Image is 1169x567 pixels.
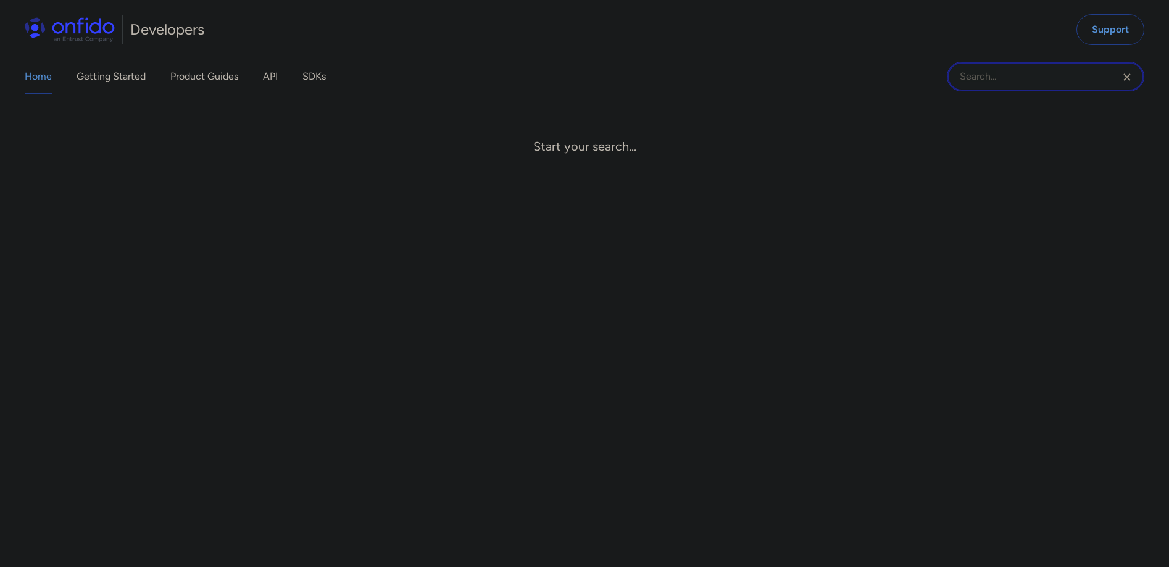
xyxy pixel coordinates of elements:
input: Onfido search input field [947,62,1144,91]
a: API [263,59,278,94]
a: Support [1076,14,1144,45]
a: Home [25,59,52,94]
div: Start your search... [533,139,636,154]
svg: Clear search field button [1120,70,1134,85]
h1: Developers [130,20,204,40]
a: Product Guides [170,59,238,94]
a: SDKs [302,59,326,94]
a: Getting Started [77,59,146,94]
img: Onfido Logo [25,17,115,42]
